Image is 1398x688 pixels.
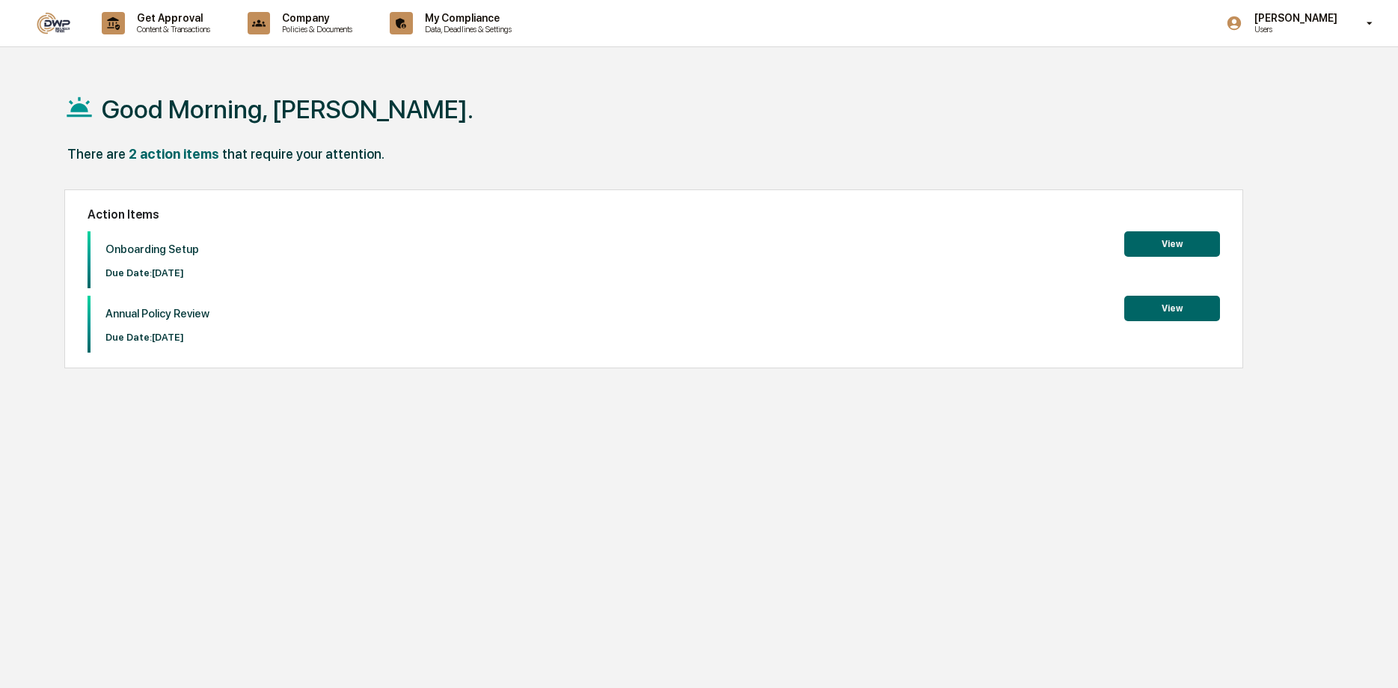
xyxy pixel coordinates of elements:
[105,307,209,320] p: Annual Policy Review
[88,207,1220,222] h2: Action Items
[67,146,126,162] div: There are
[125,24,218,34] p: Content & Transactions
[36,12,72,34] img: logo
[1124,300,1220,314] a: View
[105,332,209,343] p: Due Date: [DATE]
[105,267,199,278] p: Due Date: [DATE]
[270,12,360,24] p: Company
[1124,236,1220,250] a: View
[413,24,519,34] p: Data, Deadlines & Settings
[222,146,384,162] div: that require your attention.
[270,24,360,34] p: Policies & Documents
[1242,24,1345,34] p: Users
[105,243,199,256] p: Onboarding Setup
[1124,231,1220,257] button: View
[413,12,519,24] p: My Compliance
[129,146,219,162] div: 2 action items
[102,94,473,124] h1: Good Morning, [PERSON_NAME].
[125,12,218,24] p: Get Approval
[1242,12,1345,24] p: [PERSON_NAME]
[1124,296,1220,321] button: View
